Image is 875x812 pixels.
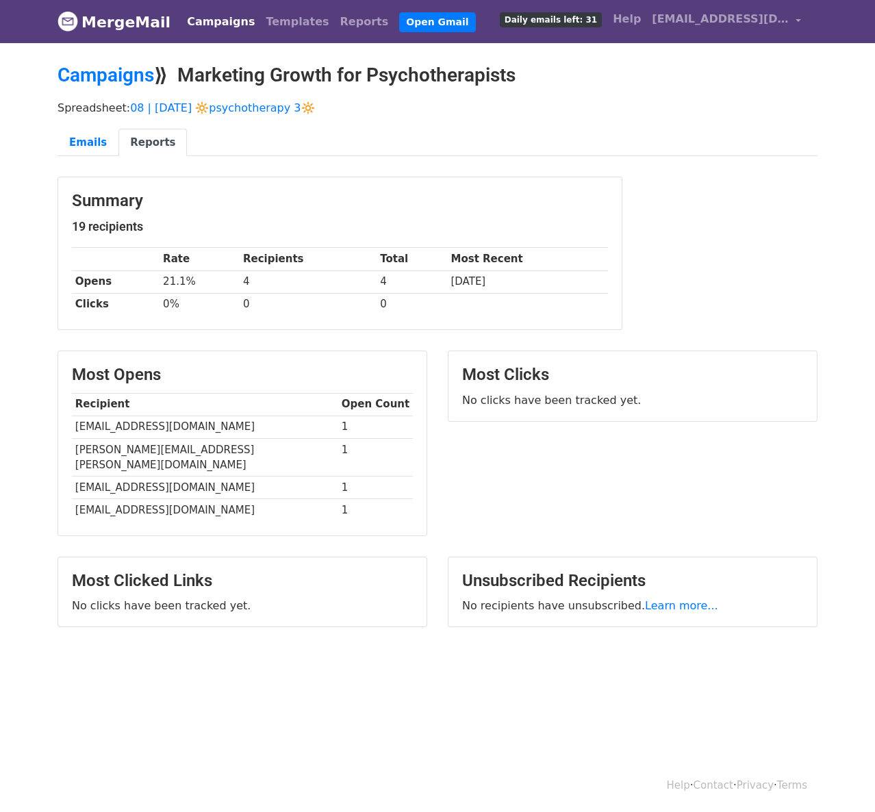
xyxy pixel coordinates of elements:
[500,12,602,27] span: Daily emails left: 31
[72,416,338,438] td: [EMAIL_ADDRESS][DOMAIN_NAME]
[377,270,447,293] td: 4
[462,598,803,613] p: No recipients have unsubscribed.
[72,365,413,385] h3: Most Opens
[694,779,733,791] a: Contact
[240,270,377,293] td: 4
[399,12,475,32] a: Open Gmail
[58,101,817,115] p: Spreadsheet:
[377,293,447,316] td: 0
[377,248,447,270] th: Total
[338,438,413,477] td: 1
[160,270,240,293] td: 21.1%
[181,8,260,36] a: Campaigns
[72,438,338,477] td: [PERSON_NAME][EMAIL_ADDRESS][PERSON_NAME][DOMAIN_NAME]
[338,499,413,522] td: 1
[72,499,338,522] td: [EMAIL_ADDRESS][DOMAIN_NAME]
[72,270,160,293] th: Opens
[448,270,608,293] td: [DATE]
[338,393,413,416] th: Open Count
[462,393,803,407] p: No clicks have been tracked yet.
[645,599,718,612] a: Learn more...
[607,5,646,33] a: Help
[462,365,803,385] h3: Most Clicks
[160,248,240,270] th: Rate
[462,571,803,591] h3: Unsubscribed Recipients
[807,746,875,812] iframe: Chat Widget
[118,129,187,157] a: Reports
[72,219,608,234] h5: 19 recipients
[72,191,608,211] h3: Summary
[58,8,170,36] a: MergeMail
[448,248,608,270] th: Most Recent
[58,129,118,157] a: Emails
[58,64,154,86] a: Campaigns
[338,416,413,438] td: 1
[160,293,240,316] td: 0%
[72,293,160,316] th: Clicks
[58,64,817,87] h2: ⟫ Marketing Growth for Psychotherapists
[72,598,413,613] p: No clicks have been tracked yet.
[646,5,807,38] a: [EMAIL_ADDRESS][DOMAIN_NAME]
[240,293,377,316] td: 0
[777,779,807,791] a: Terms
[494,5,607,33] a: Daily emails left: 31
[667,779,690,791] a: Help
[130,101,314,114] a: 08 | [DATE] 🔆psychotherapy 3🔆
[72,393,338,416] th: Recipient
[652,11,789,27] span: [EMAIL_ADDRESS][DOMAIN_NAME]
[240,248,377,270] th: Recipients
[72,571,413,591] h3: Most Clicked Links
[58,11,78,31] img: MergeMail logo
[335,8,394,36] a: Reports
[260,8,334,36] a: Templates
[72,477,338,499] td: [EMAIL_ADDRESS][DOMAIN_NAME]
[338,477,413,499] td: 1
[737,779,774,791] a: Privacy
